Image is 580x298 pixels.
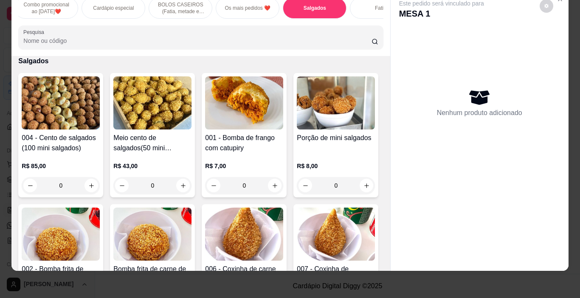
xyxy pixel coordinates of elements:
input: Pesquisa [23,37,372,45]
p: R$ 7,00 [205,162,283,170]
h4: Meio cento de salgados(50 mini salgados) [113,133,191,153]
h4: Porção de mini salgados [297,133,375,143]
h4: 001 - Bomba de frango com catupiry [205,133,283,153]
h4: 006 - Coxinha de carne de sol [205,264,283,284]
img: product-image [205,76,283,129]
h4: 004 - Cento de salgados (100 mini salgados) [22,133,100,153]
p: Salgados [304,5,326,11]
h4: 002 - Bomba frita de presunto e queijo [22,264,100,284]
p: R$ 8,00 [297,162,375,170]
label: Pesquisa [23,28,47,36]
img: product-image [22,208,100,261]
h4: 007 - Coxinha de [PERSON_NAME] [297,264,375,284]
button: increase-product-quantity [360,179,373,192]
button: decrease-product-quantity [207,179,220,192]
img: product-image [22,76,100,129]
p: Os mais pedidos ❤️ [225,5,270,11]
p: MESA 1 [399,8,484,20]
button: increase-product-quantity [268,179,282,192]
img: product-image [113,208,191,261]
p: Cardápio especial [93,5,134,11]
p: Fatias [375,5,389,11]
p: R$ 43,00 [113,162,191,170]
p: Combo promocional ao [DATE]❤️ [22,1,71,15]
p: Salgados [18,56,383,66]
p: BOLOS CASEIROS (Fatia, metade e inteiro ) [156,1,205,15]
img: product-image [297,76,375,129]
p: Nenhum produto adicionado [437,108,522,118]
img: product-image [113,76,191,129]
button: decrease-product-quantity [298,179,312,192]
img: product-image [205,208,283,261]
h4: Bomba frita de carne de sol com requeijão [113,264,191,284]
p: R$ 85,00 [22,162,100,170]
img: product-image [297,208,375,261]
